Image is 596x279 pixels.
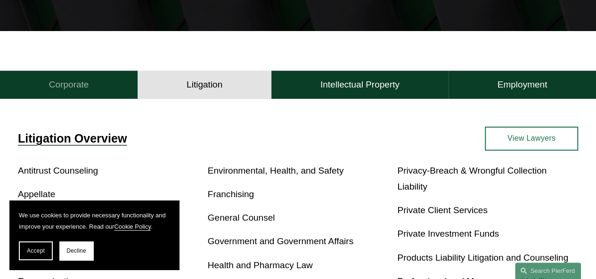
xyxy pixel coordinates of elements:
[18,132,127,145] a: Litigation Overview
[397,229,499,239] a: Private Investment Funds
[208,260,313,270] a: Health and Pharmacy Law
[9,200,179,270] section: Cookie banner
[66,247,86,254] span: Decline
[59,241,93,260] button: Decline
[187,79,222,90] h4: Litigation
[18,189,55,199] a: Appellate
[497,79,547,90] h4: Employment
[208,189,254,199] a: Franchising
[208,213,275,223] a: General Counsel
[19,210,170,232] p: We use cookies to provide necessary functionality and improve your experience. Read our .
[18,166,98,175] a: Antitrust Counseling
[27,247,45,254] span: Accept
[114,223,151,230] a: Cookie Policy
[397,166,547,191] a: Privacy-Breach & Wrongful Collection Liability
[320,79,400,90] h4: Intellectual Property
[397,253,568,263] a: Products Liability Litigation and Counseling
[515,263,581,279] a: Search this site
[485,127,578,151] a: View Lawyers
[397,205,487,215] a: Private Client Services
[208,166,344,175] a: Environmental, Health, and Safety
[19,241,53,260] button: Accept
[208,236,353,246] a: Government and Government Affairs
[49,79,89,90] h4: Corporate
